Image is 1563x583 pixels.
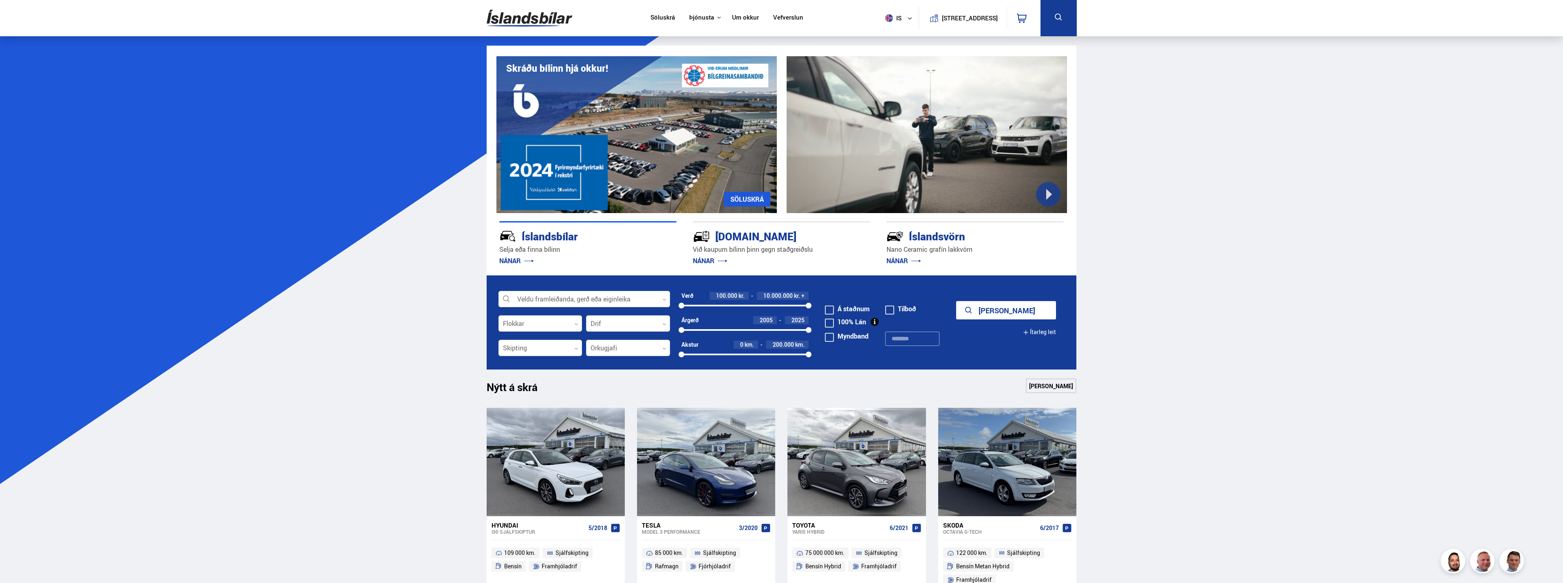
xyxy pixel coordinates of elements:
div: Octavia G-TECH [943,529,1037,535]
span: 6/2017 [1040,525,1059,531]
a: [PERSON_NAME] [1026,378,1076,393]
span: 10.000.000 [763,292,793,299]
div: Hyundai [492,521,585,529]
p: Nano Ceramic grafín lakkvörn [886,245,1064,254]
label: Tilboð [885,306,916,312]
span: 5/2018 [589,525,607,531]
img: tr5P-W3DuiFaO7aO.svg [693,228,710,245]
div: Model 3 PERFORMANCE [642,529,736,535]
span: Bensín [504,561,522,571]
span: 0 [740,341,743,348]
h1: Nýtt á skrá [487,381,552,398]
span: kr. [794,293,800,299]
h1: Skráðu bílinn hjá okkur! [506,63,608,74]
button: Ítarleg leit [1023,323,1056,341]
span: Bensín Hybrid [805,561,841,571]
span: 85 000 km. [655,548,683,558]
span: 2005 [760,316,773,324]
span: 122 000 km. [956,548,988,558]
span: 2025 [791,316,805,324]
label: Myndband [825,333,869,339]
button: is [882,6,919,30]
span: 100.000 [716,292,737,299]
span: kr. [739,293,745,299]
a: SÖLUSKRÁ [724,192,770,207]
img: -Svtn6bYgwAsiwNX.svg [886,228,904,245]
span: Bensín Metan Hybrid [956,561,1010,571]
img: FbJEzSuNWCJXmdc-.webp [1501,550,1525,574]
img: siFngHWaQ9KaOqBr.png [1471,550,1496,574]
p: Selja eða finna bílinn [499,245,677,254]
img: nhp88E3Fdnt1Opn2.png [1442,550,1466,574]
span: Framhjóladrif [542,561,577,571]
p: Við kaupum bílinn þinn gegn staðgreiðslu [693,245,870,254]
a: Um okkur [732,14,759,22]
span: is [882,14,902,22]
button: [PERSON_NAME] [956,301,1056,319]
span: 3/2020 [739,525,758,531]
span: 109 000 km. [504,548,536,558]
a: NÁNAR [693,256,727,265]
div: Tesla [642,521,736,529]
span: 6/2021 [890,525,908,531]
a: Vefverslun [773,14,803,22]
div: i30 SJÁLFSKIPTUR [492,529,585,535]
span: km. [745,341,754,348]
div: Akstur [681,341,699,348]
div: Verð [681,293,693,299]
span: 75 000 000 km. [805,548,844,558]
label: Á staðnum [825,306,870,312]
img: eKx6w-_Home_640_.png [496,56,777,213]
div: Toyota [792,521,886,529]
a: [STREET_ADDRESS] [923,7,1002,30]
div: Íslandsvörn [886,229,1035,243]
span: Sjálfskipting [556,548,589,558]
div: Skoda [943,521,1037,529]
span: Framhjóladrif [861,561,897,571]
div: [DOMAIN_NAME] [693,229,841,243]
a: NÁNAR [499,256,534,265]
div: Yaris HYBRID [792,529,886,535]
span: Sjálfskipting [1007,548,1040,558]
span: Rafmagn [655,561,679,571]
img: G0Ugv5HjCgRt.svg [487,5,572,31]
span: Fjórhjóladrif [699,561,731,571]
span: Sjálfskipting [864,548,897,558]
div: Árgerð [681,317,699,323]
a: NÁNAR [886,256,921,265]
label: 100% Lán [825,319,866,325]
button: [STREET_ADDRESS] [945,15,995,22]
span: km. [795,341,805,348]
button: Þjónusta [689,14,714,22]
a: Söluskrá [650,14,675,22]
span: 200.000 [773,341,794,348]
img: JRvxyua_JYH6wB4c.svg [499,228,516,245]
img: svg+xml;base64,PHN2ZyB4bWxucz0iaHR0cDovL3d3dy53My5vcmcvMjAwMC9zdmciIHdpZHRoPSI1MTIiIGhlaWdodD0iNT... [885,14,893,22]
span: Sjálfskipting [703,548,736,558]
div: Íslandsbílar [499,229,648,243]
span: + [801,293,805,299]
